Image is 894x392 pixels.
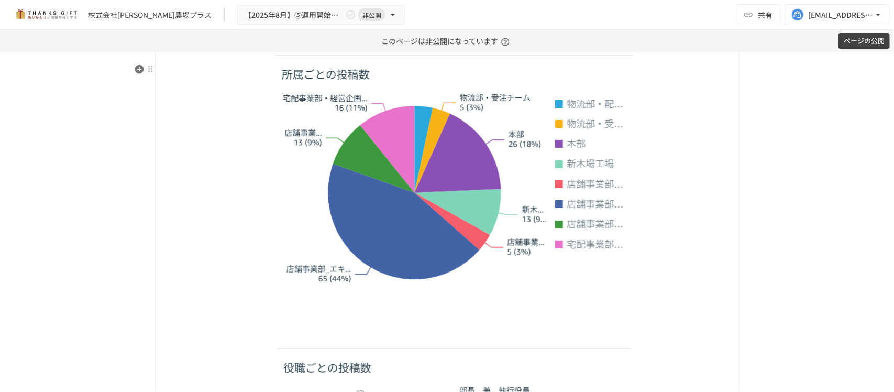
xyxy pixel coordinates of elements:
span: 共有 [758,9,772,20]
button: 共有 [737,4,781,25]
button: 【2025年8月】⑤運用開始後2回目振り返りMTG非公開 [237,5,405,25]
button: [EMAIL_ADDRESS][DOMAIN_NAME] [785,4,890,25]
button: ページの公開 [838,33,890,49]
p: このページは非公開になっています [381,30,513,52]
img: AmZvz2DODvdlo4GFO5EHe30xuq2KNQ4k888Ylq5aXfN [275,53,633,302]
span: 非公開 [358,9,385,20]
div: 株式会社[PERSON_NAME]農場プラス [88,9,212,20]
img: mMP1OxWUAhQbsRWCurg7vIHe5HqDpP7qZo7fRoNLXQh [13,6,80,23]
span: 【2025年8月】⑤運用開始後2回目振り返りMTG [244,8,344,21]
div: [EMAIL_ADDRESS][DOMAIN_NAME] [808,8,873,21]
